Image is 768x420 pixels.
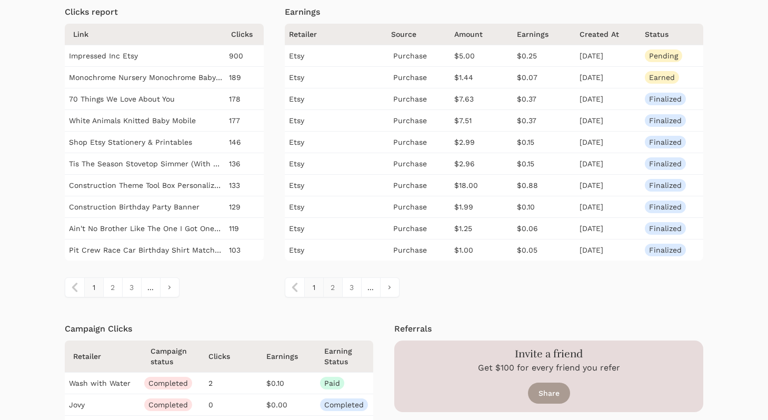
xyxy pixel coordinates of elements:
h4: Referrals [394,323,703,335]
span: Paid [320,377,344,389]
span: Finalized [645,157,686,170]
th: Created At [577,24,640,45]
a: 3 [122,278,141,297]
td: 129 [227,196,264,218]
td: Construction Theme Tool Box Personalized [65,175,227,196]
td: $0.25 [515,45,577,67]
td: $5.00 [452,45,515,67]
th: Retailer [65,341,142,373]
td: $2.99 [452,132,515,153]
td: Purchase [389,196,452,218]
a: 2 [103,278,122,297]
td: Construction Birthday Party Banner [65,196,227,218]
td: $1.44 [452,67,515,88]
td: [DATE] [577,67,640,88]
td: [DATE] [577,45,640,67]
span: Finalized [645,93,686,105]
td: 103 [227,239,264,261]
td: 189 [227,67,264,88]
td: $0.88 [515,175,577,196]
td: Etsy [285,88,390,110]
td: $0.15 [515,153,577,175]
td: White Animals Knitted Baby Mobile [65,110,227,132]
th: Amount [452,24,515,45]
span: 1 [304,278,323,297]
span: Finalized [645,136,686,148]
span: Completed [320,398,368,411]
td: 0 [200,394,258,416]
th: Source [389,24,452,45]
th: Status [641,24,703,45]
td: $0.05 [515,239,577,261]
td: $0.07 [515,67,577,88]
h3: Invite a friend [515,347,583,362]
td: Purchase [389,132,452,153]
span: Completed [144,377,192,389]
td: Purchase [389,218,452,239]
td: $0.15 [515,132,577,153]
span: Completed [144,398,192,411]
th: Clicks [227,24,264,45]
td: 177 [227,110,264,132]
th: Link [65,24,227,45]
td: $1.00 [452,239,515,261]
td: $0.00 [258,394,316,416]
td: Impressed Inc Etsy [65,45,227,67]
td: 900 [227,45,264,67]
td: 146 [227,132,264,153]
td: 133 [227,175,264,196]
span: Finalized [645,114,686,127]
td: Etsy [285,239,390,261]
td: $0.10 [258,373,316,394]
td: [DATE] [577,110,640,132]
td: 70 Things We Love About You [65,88,227,110]
td: Ain't No Brother Like The One I Got Onesie [65,218,227,239]
td: $0.37 [515,110,577,132]
h4: Earnings [285,6,703,18]
span: Pending [645,49,682,62]
td: Purchase [389,110,452,132]
th: Earnings [258,341,316,373]
td: Purchase [389,67,452,88]
td: $1.25 [452,218,515,239]
td: Purchase [389,153,452,175]
td: $7.51 [452,110,515,132]
span: 1 [84,278,103,297]
td: Etsy [285,218,390,239]
td: [DATE] [577,196,640,218]
td: 2 [200,373,258,394]
td: $18.00 [452,175,515,196]
td: Purchase [389,175,452,196]
span: ... [141,278,160,297]
h4: Clicks report [65,6,264,18]
a: 2 [323,278,342,297]
td: [DATE] [577,88,640,110]
span: Finalized [645,179,686,192]
td: [DATE] [577,218,640,239]
span: translation missing: en.advocates.analytics.campaign_clicks_table.headers.earning_status [324,347,352,366]
td: $0.06 [515,218,577,239]
td: Shop Etsy Stationery & Printables [65,132,227,153]
td: $1.99 [452,196,515,218]
td: $7.63 [452,88,515,110]
td: Etsy [285,45,390,67]
td: [DATE] [577,239,640,261]
th: Retailer [285,24,390,45]
td: Pit Crew Race Car Birthday Shirt Matching Family [65,239,227,261]
a: Share [528,383,570,404]
td: Etsy [285,110,390,132]
span: Earned [645,71,679,84]
span: Finalized [645,222,686,235]
td: Wash with Water [65,373,142,394]
td: Etsy [285,196,390,218]
td: Jovy [65,394,142,416]
td: Etsy [285,175,390,196]
td: [DATE] [577,175,640,196]
td: $0.10 [515,196,577,218]
th: Earnings [515,24,577,45]
td: 178 [227,88,264,110]
p: Get $100 for every friend you refer [478,362,620,374]
td: 119 [227,218,264,239]
span: Finalized [645,201,686,213]
td: [DATE] [577,132,640,153]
